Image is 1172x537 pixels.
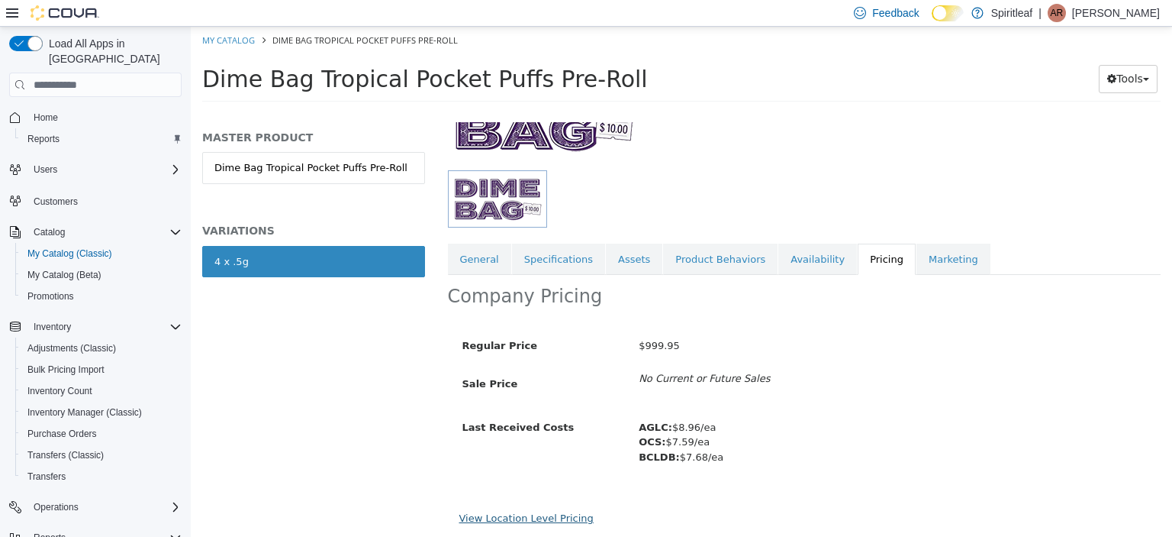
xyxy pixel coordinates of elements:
button: Home [3,106,188,128]
span: Transfers [21,467,182,486]
a: Transfers (Classic) [21,446,110,464]
span: My Catalog (Beta) [27,269,101,281]
a: Specifications [321,217,414,249]
button: Inventory Manager (Classic) [15,402,188,423]
a: My Catalog (Classic) [21,244,118,263]
a: Adjustments (Classic) [21,339,122,357]
h5: MASTER PRODUCT [11,104,234,118]
span: My Catalog (Classic) [21,244,182,263]
button: Purchase Orders [15,423,188,445]
span: My Catalog (Beta) [21,266,182,284]
a: Bulk Pricing Import [21,361,111,379]
button: Operations [27,498,85,516]
span: $999.95 [448,313,489,325]
span: Purchase Orders [27,428,97,440]
button: Tools [908,38,967,66]
span: Adjustments (Classic) [21,339,182,357]
button: Catalog [3,222,188,243]
span: Customers [34,196,78,208]
b: BCLDB: [448,425,489,436]
a: Assets [415,217,472,249]
button: My Catalog (Classic) [15,243,188,264]
span: Inventory Manager (Classic) [27,406,142,419]
a: Home [27,108,64,127]
a: Product Behaviors [472,217,587,249]
span: Bulk Pricing Import [27,364,105,376]
a: Transfers [21,467,72,486]
button: Inventory Count [15,380,188,402]
span: Transfers [27,471,66,483]
b: AGLC: [448,395,481,406]
a: Reports [21,130,66,148]
a: Marketing [726,217,800,249]
span: Inventory [34,321,71,333]
a: Customers [27,192,84,211]
button: Catalog [27,223,71,241]
h2: Company Pricing [257,258,412,282]
button: Users [27,160,63,179]
a: Dime Bag Tropical Pocket Puffs Pre-Roll [11,125,234,157]
span: Sale Price [272,351,327,363]
button: Adjustments (Classic) [15,338,188,359]
span: Catalog [27,223,182,241]
span: Home [34,112,58,124]
span: Inventory Count [27,385,92,397]
span: Dime Bag Tropical Pocket Puffs Pre-Roll [11,39,457,66]
span: Catalog [34,226,65,238]
h5: VARIATIONS [11,197,234,211]
a: Inventory Count [21,382,98,400]
a: View Location Level Pricing [269,486,403,497]
a: Inventory Manager (Classic) [21,403,148,422]
span: Users [27,160,182,179]
span: Regular Price [272,313,346,325]
div: 4 x .5g [24,228,58,243]
span: Home [27,108,182,127]
button: Transfers (Classic) [15,445,188,466]
span: Last Received Costs [272,395,384,406]
span: Dime Bag Tropical Pocket Puffs Pre-Roll [82,8,267,19]
span: My Catalog (Classic) [27,247,112,260]
button: Customers [3,189,188,212]
span: $7.59/ea [448,409,519,421]
button: Transfers [15,466,188,487]
p: Spiritleaf [991,4,1032,22]
a: Pricing [667,217,725,249]
div: Angela R [1048,4,1066,22]
span: Reports [27,133,60,145]
span: Inventory [27,318,182,336]
img: Cova [31,5,99,21]
span: Transfers (Classic) [21,446,182,464]
span: Inventory Manager (Classic) [21,403,182,422]
span: $7.68/ea [448,425,533,436]
button: Operations [3,497,188,518]
span: Customers [27,191,182,210]
span: AR [1051,4,1064,22]
p: | [1038,4,1042,22]
a: Promotions [21,287,80,306]
button: My Catalog (Beta) [15,264,188,286]
span: Promotions [21,287,182,306]
p: [PERSON_NAME] [1072,4,1160,22]
a: General [257,217,320,249]
button: Inventory [27,318,77,336]
span: Operations [27,498,182,516]
span: Promotions [27,290,74,302]
span: $8.96/ea [448,395,525,406]
a: My Catalog (Beta) [21,266,108,284]
a: Availability [588,217,666,249]
input: Dark Mode [932,5,964,21]
span: Reports [21,130,182,148]
span: Operations [34,501,79,513]
span: Users [34,163,57,176]
button: Users [3,159,188,180]
a: Purchase Orders [21,425,103,443]
b: OCS: [448,409,475,421]
span: Adjustments (Classic) [27,342,116,354]
button: Promotions [15,286,188,307]
span: Feedback [872,5,919,21]
span: Inventory Count [21,382,182,400]
i: No Current or Future Sales [448,346,579,357]
button: Bulk Pricing Import [15,359,188,380]
span: Bulk Pricing Import [21,361,182,379]
span: Transfers (Classic) [27,449,104,461]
